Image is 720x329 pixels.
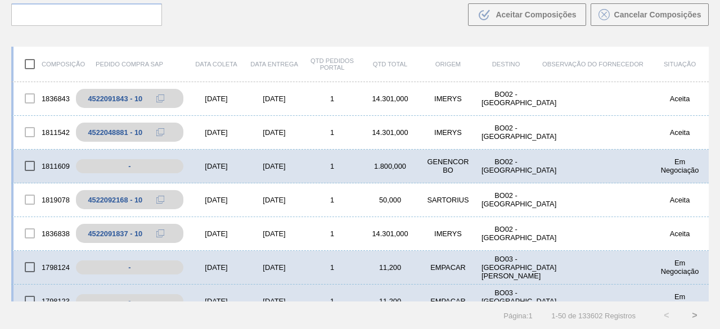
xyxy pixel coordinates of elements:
[303,196,361,204] div: 1
[88,229,142,238] div: 4522091837 - 10
[361,229,419,238] div: 14.301,000
[149,227,172,240] div: Copiar
[245,61,303,67] div: Data entrega
[651,292,709,309] div: Em Negociação
[245,162,303,170] div: [DATE]
[477,157,535,174] div: BO02 - La Paz
[535,61,651,67] div: Observação do Fornecedor
[303,297,361,305] div: 1
[651,259,709,276] div: Em Negociação
[419,297,477,305] div: EMPACAR
[591,3,709,26] button: Cancelar Composições
[361,263,419,272] div: 11,200
[651,61,709,67] div: Situação
[13,154,71,178] div: 1811609
[496,10,576,19] span: Aceitar Composições
[419,263,477,272] div: EMPACAR
[149,92,172,105] div: Copiar
[361,94,419,103] div: 14.301,000
[13,87,71,110] div: 1836843
[187,162,245,170] div: [DATE]
[13,222,71,245] div: 1836838
[13,52,71,76] div: Composição
[245,196,303,204] div: [DATE]
[477,90,535,107] div: BO02 - La Paz
[88,196,142,204] div: 4522092168 - 10
[651,128,709,137] div: Aceita
[503,312,532,320] span: Página : 1
[71,61,187,67] div: Pedido Compra SAP
[477,255,535,280] div: BO03 - Santa Cruz
[76,294,183,308] div: -
[477,289,535,314] div: BO03 - Santa Cruz
[651,94,709,103] div: Aceita
[187,263,245,272] div: [DATE]
[419,128,477,137] div: IMERYS
[419,196,477,204] div: SARTORIUS
[88,94,142,103] div: 4522091843 - 10
[245,128,303,137] div: [DATE]
[76,260,183,274] div: -
[361,128,419,137] div: 14.301,000
[477,191,535,208] div: BO02 - La Paz
[550,312,636,320] span: 1 - 50 de 133602 Registros
[651,229,709,238] div: Aceita
[361,61,419,67] div: Qtd Total
[245,94,303,103] div: [DATE]
[419,61,477,67] div: Origem
[245,263,303,272] div: [DATE]
[651,196,709,204] div: Aceita
[187,297,245,305] div: [DATE]
[303,263,361,272] div: 1
[651,157,709,174] div: Em Negociação
[13,289,71,313] div: 1798123
[245,229,303,238] div: [DATE]
[245,297,303,305] div: [DATE]
[303,162,361,170] div: 1
[361,162,419,170] div: 1.800,000
[187,229,245,238] div: [DATE]
[361,196,419,204] div: 50,000
[477,61,535,67] div: Destino
[614,10,701,19] span: Cancelar Composições
[149,125,172,139] div: Copiar
[187,196,245,204] div: [DATE]
[303,94,361,103] div: 1
[419,229,477,238] div: IMERYS
[187,128,245,137] div: [DATE]
[477,124,535,141] div: BO02 - La Paz
[149,193,172,206] div: Copiar
[419,157,477,174] div: GENENCOR BO
[419,94,477,103] div: IMERYS
[76,159,183,173] div: -
[303,128,361,137] div: 1
[477,225,535,242] div: BO02 - La Paz
[187,61,245,67] div: Data coleta
[13,188,71,211] div: 1819078
[13,120,71,144] div: 1811542
[468,3,586,26] button: Aceitar Composições
[303,229,361,238] div: 1
[187,94,245,103] div: [DATE]
[88,128,142,137] div: 4522048881 - 10
[361,297,419,305] div: 11,200
[303,57,361,71] div: Qtd Pedidos Portal
[13,255,71,279] div: 1798124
